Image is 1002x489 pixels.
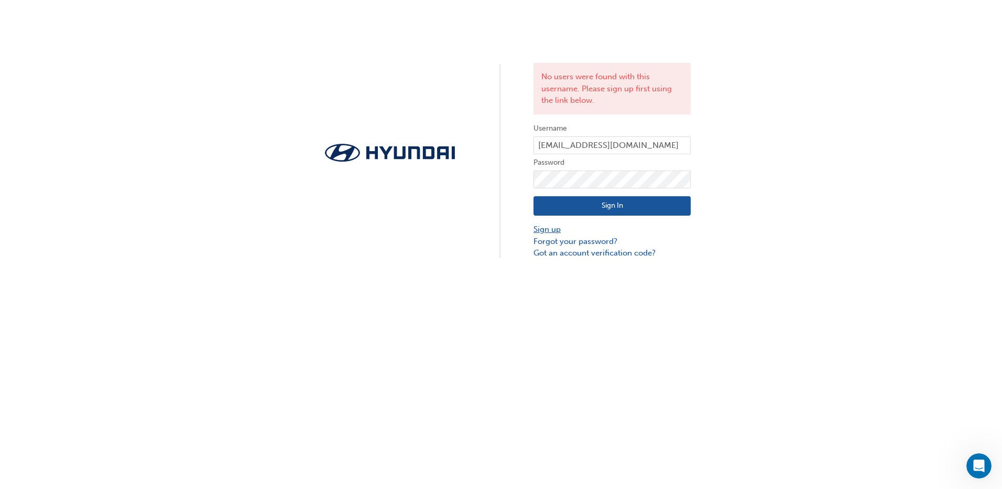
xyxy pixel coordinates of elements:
[533,224,691,236] a: Sign up
[533,136,691,154] input: Username
[533,247,691,259] a: Got an account verification code?
[533,63,691,114] div: No users were found with this username. Please sign up first using the link below.
[311,141,469,165] img: Trak
[533,236,691,248] a: Forgot your password?
[533,156,691,169] label: Password
[533,122,691,135] label: Username
[533,196,691,216] button: Sign In
[966,453,992,479] iframe: Intercom live chat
